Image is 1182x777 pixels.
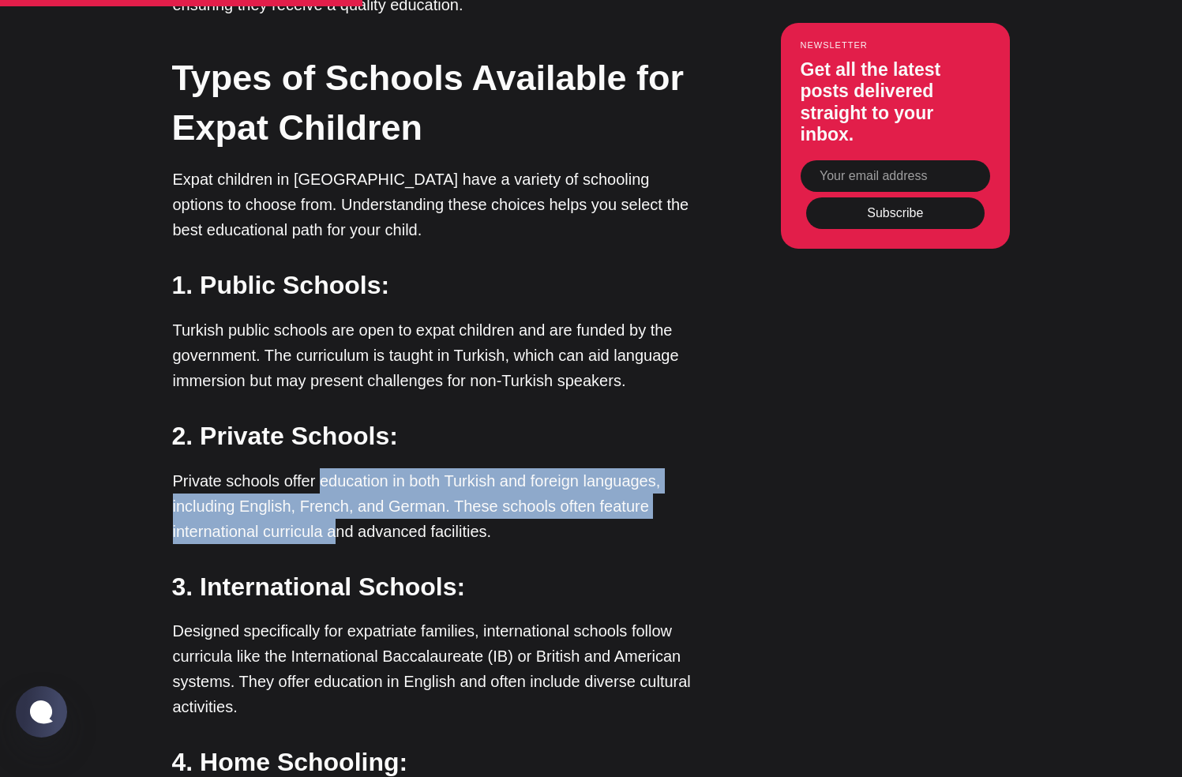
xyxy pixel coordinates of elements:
strong: 3. International Schools: [172,572,466,601]
small: Newsletter [801,41,990,51]
h3: Get all the latest posts delivered straight to your inbox. [801,59,990,146]
strong: Types of Schools Available for Expat Children [172,58,684,148]
strong: 4. Home Schooling: [172,748,408,776]
p: Designed specifically for expatriate families, international schools follow curricula like the In... [173,618,702,719]
p: Turkish public schools are open to expat children and are funded by the government. The curriculu... [173,317,702,393]
button: Subscribe [806,198,985,230]
strong: 2. Private Schools: [172,422,398,450]
strong: 1. Public Schools: [172,271,390,299]
p: Expat children in [GEOGRAPHIC_DATA] have a variety of schooling options to choose from. Understan... [173,167,702,242]
p: Private schools offer education in both Turkish and foreign languages, including English, French,... [173,468,702,544]
input: Your email address [801,160,990,192]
